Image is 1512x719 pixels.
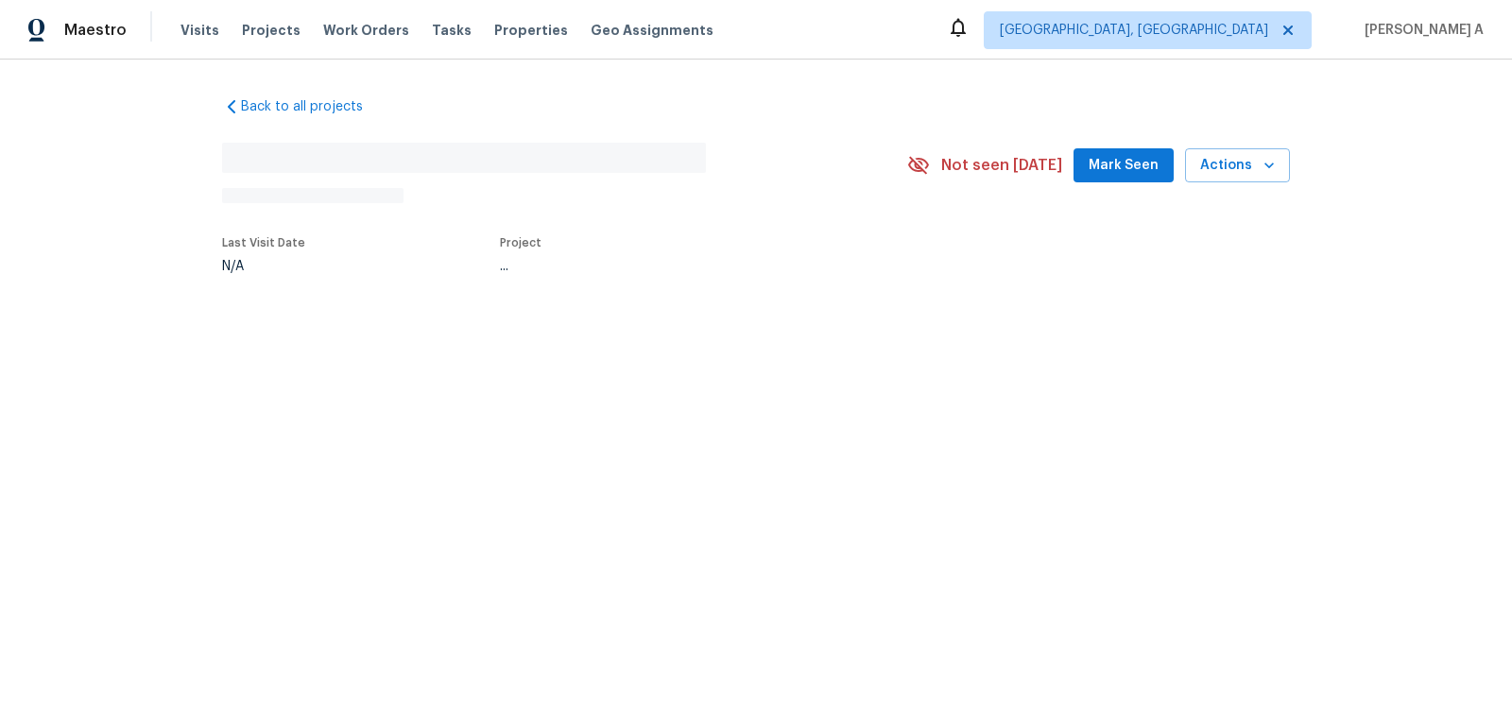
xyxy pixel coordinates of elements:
div: ... [500,260,863,273]
span: [GEOGRAPHIC_DATA], [GEOGRAPHIC_DATA] [1000,21,1268,40]
span: Maestro [64,21,127,40]
span: Geo Assignments [591,21,713,40]
span: Tasks [432,24,472,37]
span: [PERSON_NAME] A [1357,21,1484,40]
button: Mark Seen [1074,148,1174,183]
span: Mark Seen [1089,154,1159,178]
span: Last Visit Date [222,237,305,248]
span: Visits [180,21,219,40]
button: Actions [1185,148,1290,183]
span: Not seen [DATE] [941,156,1062,175]
span: Project [500,237,541,248]
span: Work Orders [323,21,409,40]
span: Properties [494,21,568,40]
a: Back to all projects [222,97,404,116]
span: Projects [242,21,301,40]
span: Actions [1200,154,1275,178]
div: N/A [222,260,305,273]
